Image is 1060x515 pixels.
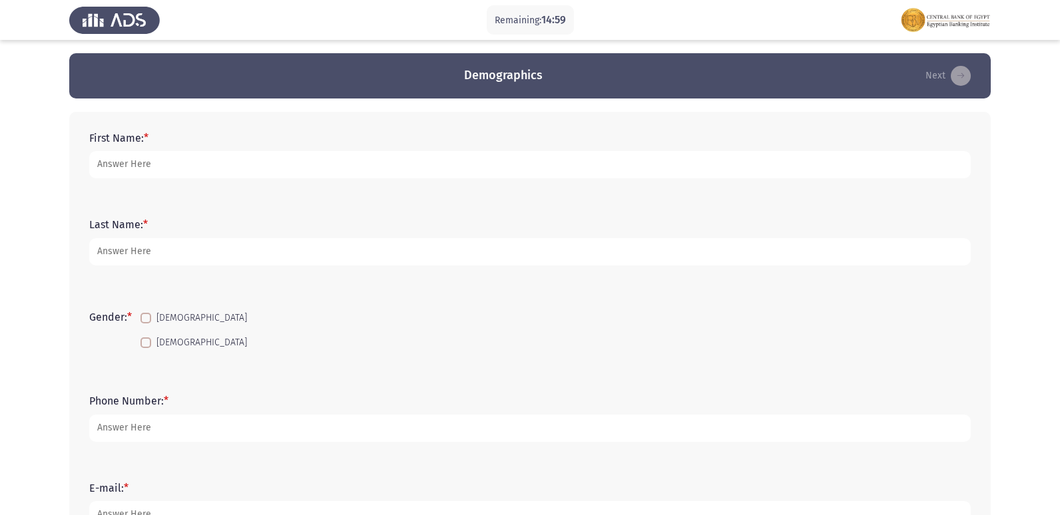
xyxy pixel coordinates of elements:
[495,12,566,29] p: Remaining:
[69,1,160,39] img: Assess Talent Management logo
[464,67,543,84] h3: Demographics
[89,132,148,144] label: First Name:
[541,13,566,26] span: 14:59
[89,311,132,323] label: Gender:
[89,415,971,442] input: add answer text
[89,218,148,231] label: Last Name:
[89,151,971,178] input: add answer text
[89,238,971,265] input: add answer text
[156,335,247,351] span: [DEMOGRAPHIC_DATA]
[900,1,991,39] img: Assessment logo of FOCUS Assessment 3 Modules EN
[922,65,975,86] button: load next page
[89,395,168,407] label: Phone Number:
[156,310,247,326] span: [DEMOGRAPHIC_DATA]
[89,482,129,494] label: E-mail:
